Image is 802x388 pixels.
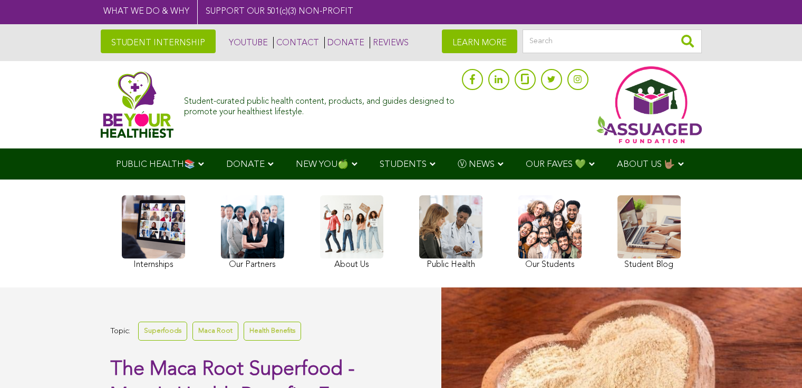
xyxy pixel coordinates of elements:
a: Maca Root [192,322,238,340]
a: YOUTUBE [226,37,268,48]
div: Navigation Menu [101,148,702,180]
img: Assuaged App [596,66,702,143]
span: NEW YOU🍏 [296,160,349,169]
span: Topic: [110,324,130,339]
a: REVIEWS [370,37,409,48]
iframe: Chat Widget [749,337,802,388]
a: Superfoods [138,322,187,340]
span: DONATE [226,160,265,169]
a: DONATE [324,37,364,48]
a: LEARN MORE [442,29,517,53]
a: STUDENT INTERNSHIP [101,29,216,53]
img: glassdoor [521,74,528,84]
span: OUR FAVES 💚 [526,160,586,169]
span: PUBLIC HEALTH📚 [116,160,195,169]
img: Assuaged [101,71,174,138]
a: Health Benefits [244,322,301,340]
span: ABOUT US 🤟🏽 [617,160,675,169]
span: STUDENTS [380,160,427,169]
span: Ⓥ NEWS [458,160,495,169]
input: Search [523,29,702,53]
a: CONTACT [273,37,319,48]
div: Student-curated public health content, products, and guides designed to promote your healthiest l... [184,92,456,117]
